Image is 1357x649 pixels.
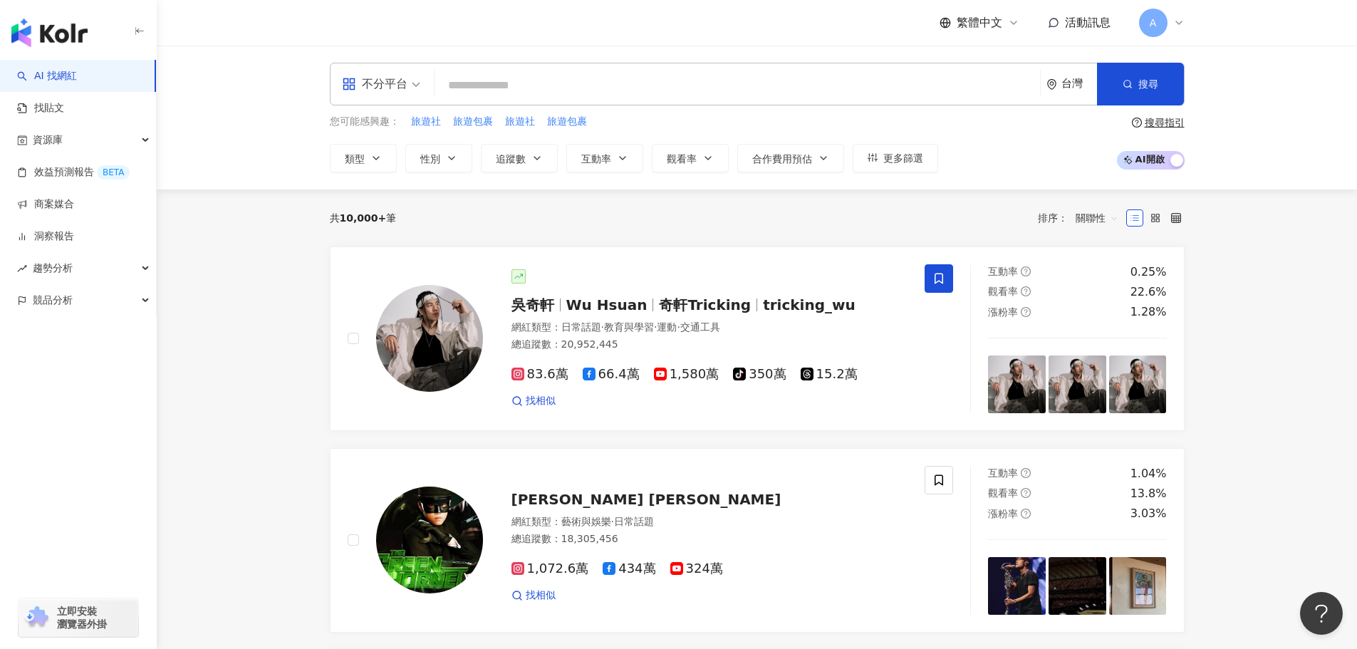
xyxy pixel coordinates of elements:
[496,153,526,165] span: 追蹤數
[1130,506,1167,521] div: 3.03%
[546,114,588,130] button: 旅遊包裹
[752,153,812,165] span: 合作費用預估
[1021,509,1031,519] span: question-circle
[988,355,1046,413] img: post-image
[581,153,611,165] span: 互動率
[511,532,908,546] div: 總追蹤數 ： 18,305,456
[988,467,1018,479] span: 互動率
[1138,78,1158,90] span: 搜尋
[988,306,1018,318] span: 漲粉率
[342,73,407,95] div: 不分平台
[680,321,720,333] span: 交通工具
[1130,264,1167,280] div: 0.25%
[33,124,63,156] span: 資源庫
[988,266,1018,277] span: 互動率
[19,598,138,637] a: chrome extension立即安裝 瀏覽器外掛
[1300,592,1343,635] iframe: Help Scout Beacon - Open
[561,516,611,527] span: 藝術與娛樂
[376,487,483,593] img: KOL Avatar
[330,115,400,129] span: 您可能感興趣：
[1150,15,1157,31] span: A
[957,15,1002,31] span: 繁體中文
[1130,284,1167,300] div: 22.6%
[1049,557,1106,615] img: post-image
[1049,355,1106,413] img: post-image
[657,321,677,333] span: 運動
[33,284,73,316] span: 競品分析
[376,285,483,392] img: KOL Avatar
[511,367,568,382] span: 83.6萬
[1097,63,1184,105] button: 搜尋
[511,491,781,508] span: [PERSON_NAME] [PERSON_NAME]
[526,588,556,603] span: 找相似
[23,606,51,629] img: chrome extension
[330,144,397,172] button: 類型
[1145,117,1185,128] div: 搜尋指引
[1046,79,1057,90] span: environment
[420,153,440,165] span: 性別
[561,321,601,333] span: 日常話題
[583,367,640,382] span: 66.4萬
[17,197,74,212] a: 商案媒合
[677,321,680,333] span: ·
[17,101,64,115] a: 找貼文
[988,286,1018,297] span: 觀看率
[504,114,536,130] button: 旅遊社
[1061,78,1097,90] div: 台灣
[611,516,614,527] span: ·
[601,321,604,333] span: ·
[330,246,1185,431] a: KOL Avatar吳奇軒Wu Hsuan奇軒Trickingtricking_wu網紅類型：日常話題·教育與學習·運動·交通工具總追蹤數：20,952,44583.6萬66.4萬1,580萬3...
[547,115,587,129] span: 旅遊包裹
[410,114,442,130] button: 旅遊社
[57,605,107,630] span: 立即安裝 瀏覽器外掛
[511,588,556,603] a: 找相似
[511,296,554,313] span: 吳奇軒
[340,212,387,224] span: 10,000+
[566,144,643,172] button: 互動率
[1076,207,1118,229] span: 關聯性
[342,77,356,91] span: appstore
[505,115,535,129] span: 旅遊社
[883,152,923,164] span: 更多篩選
[763,296,856,313] span: tricking_wu
[733,367,786,382] span: 350萬
[411,115,441,129] span: 旅遊社
[988,557,1046,615] img: post-image
[330,448,1185,633] a: KOL Avatar[PERSON_NAME] [PERSON_NAME]網紅類型：藝術與娛樂·日常話題總追蹤數：18,305,4561,072.6萬434萬324萬找相似互動率question...
[1109,355,1167,413] img: post-image
[603,561,655,576] span: 434萬
[452,114,494,130] button: 旅遊包裹
[566,296,648,313] span: Wu Hsuan
[526,394,556,408] span: 找相似
[17,165,130,180] a: 效益預測報告BETA
[667,153,697,165] span: 觀看率
[659,296,751,313] span: 奇軒Tricking
[1021,286,1031,296] span: question-circle
[652,144,729,172] button: 觀看率
[670,561,723,576] span: 324萬
[614,516,654,527] span: 日常話題
[17,69,77,83] a: searchAI 找網紅
[1065,16,1111,29] span: 活動訊息
[654,321,657,333] span: ·
[1021,468,1031,478] span: question-circle
[1109,557,1167,615] img: post-image
[1021,488,1031,498] span: question-circle
[33,252,73,284] span: 趨勢分析
[345,153,365,165] span: 類型
[17,264,27,274] span: rise
[988,508,1018,519] span: 漲粉率
[1021,266,1031,276] span: question-circle
[1130,466,1167,482] div: 1.04%
[511,394,556,408] a: 找相似
[1130,486,1167,502] div: 13.8%
[511,515,908,529] div: 網紅類型 ：
[511,321,908,335] div: 網紅類型 ：
[853,144,938,172] button: 更多篩選
[405,144,472,172] button: 性別
[1038,207,1126,229] div: 排序：
[330,212,397,224] div: 共 筆
[11,19,88,47] img: logo
[737,144,844,172] button: 合作費用預估
[1130,304,1167,320] div: 1.28%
